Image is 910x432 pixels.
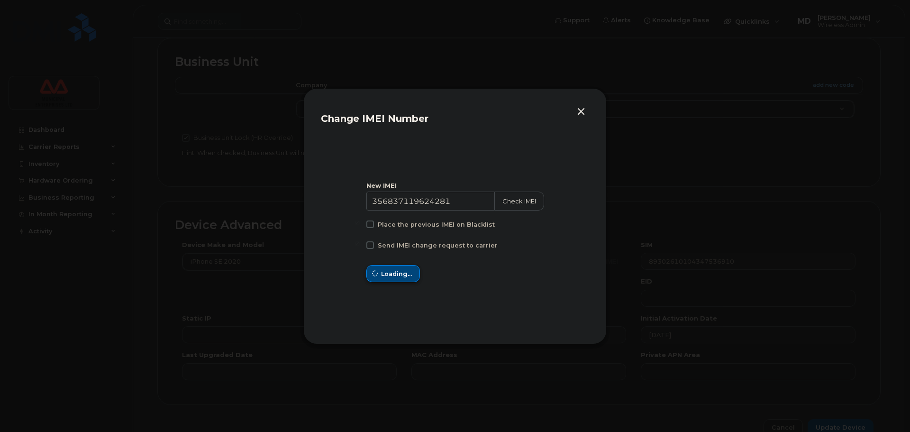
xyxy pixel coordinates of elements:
[321,113,428,124] span: Change IMEI Number
[378,221,495,228] span: Place the previous IMEI on Blacklist
[355,221,360,225] input: Place the previous IMEI on Blacklist
[366,181,544,190] div: New IMEI
[355,241,360,246] input: Send IMEI change request to carrier
[494,192,544,211] button: Check IMEI
[378,242,498,249] span: Send IMEI change request to carrier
